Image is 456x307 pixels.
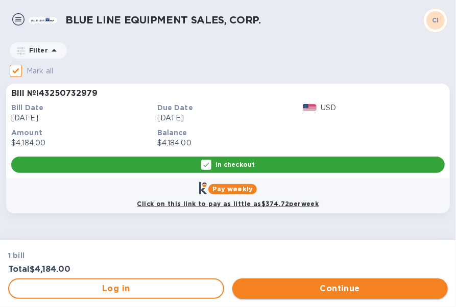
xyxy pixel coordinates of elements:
b: Click on this link to pay as little as $374.72 per week [137,200,319,208]
p: 1 bill [8,250,222,261]
b: Bill Date [11,104,43,112]
p: $4,184.00 [11,138,153,148]
p: In checkout [215,160,255,169]
h3: Total $4,184.00 [8,265,222,274]
p: [DATE] [11,113,153,123]
p: Mark all [27,66,53,76]
b: Due Date [157,104,193,112]
h1: BLUE LINE EQUIPMENT SALES, CORP. [65,14,423,26]
button: Log in [8,278,224,299]
b: Balance [157,129,187,137]
h3: Bill № I43250732979 [11,89,98,98]
span: Continue [241,283,440,295]
p: USD [321,103,336,113]
p: [DATE] [157,113,299,123]
b: Pay weekly [212,185,253,193]
img: USD [303,104,317,111]
button: Continue [232,278,448,299]
p: Filter [25,46,48,55]
b: Amount [11,129,42,137]
p: $4,184.00 [157,138,299,148]
b: CI [432,16,439,24]
span: Log in [17,283,215,295]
